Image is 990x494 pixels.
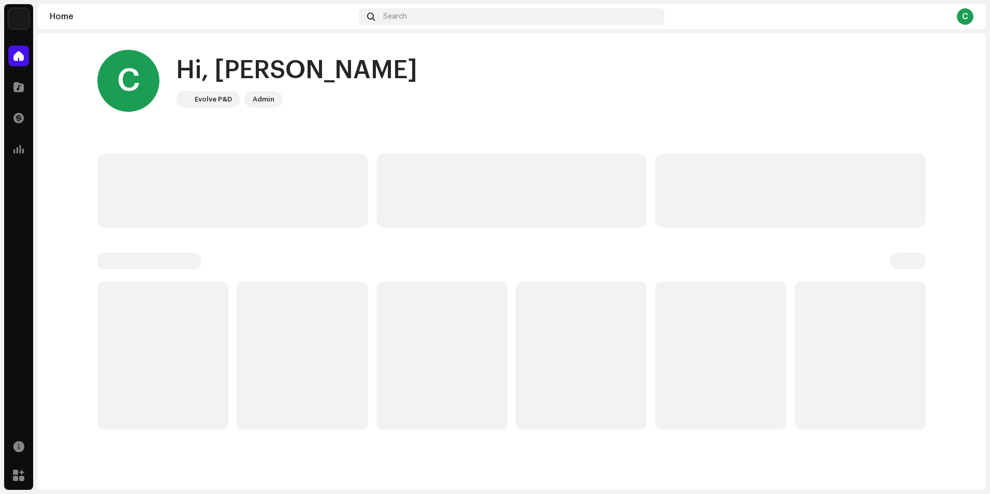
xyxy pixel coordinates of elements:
[8,8,29,29] img: a43d8f7d-2b41-4078-a14c-a9d85879524e
[97,50,159,112] div: C
[253,93,274,106] div: Admin
[383,12,407,21] span: Search
[176,54,417,87] div: Hi, [PERSON_NAME]
[178,93,191,106] img: a43d8f7d-2b41-4078-a14c-a9d85879524e
[195,93,232,106] div: Evolve P&D
[50,12,355,21] div: Home
[957,8,973,25] div: C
